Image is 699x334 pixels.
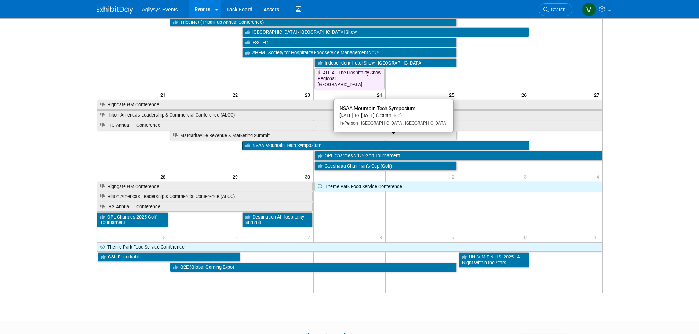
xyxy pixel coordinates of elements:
span: 28 [160,172,169,181]
span: 11 [593,232,602,242]
span: 30 [304,172,313,181]
span: 8 [379,232,385,242]
span: 23 [304,90,313,99]
a: SHFM - Society for Hospitality Foodservice Management 2025 [242,48,457,58]
span: 9 [451,232,458,242]
span: 29 [232,172,241,181]
span: 1 [379,172,385,181]
a: OPL Charities 2025 Golf Tournament [314,151,602,161]
a: FS/TEC [242,38,457,47]
a: AHLA - The Hospitality Show Regional: [GEOGRAPHIC_DATA] [314,68,385,89]
a: Hilton Americas Leadership & Commercial Conference (ALCC) [97,192,313,201]
a: Independent Hotel Show - [GEOGRAPHIC_DATA] [314,58,457,68]
a: IHG Annual IT Conference [97,202,313,212]
a: Highgate GM Conference [97,100,602,110]
span: Agilysys Events [142,7,178,12]
a: UNLV M.E.N.U.S. 2025 - A Night Within the Stars [459,252,529,267]
span: 21 [160,90,169,99]
span: 4 [596,172,602,181]
span: 26 [521,90,530,99]
span: 24 [376,90,385,99]
span: 2 [451,172,458,181]
span: Search [549,7,565,12]
img: Vaitiare Munoz [582,3,596,16]
a: Theme Park Food Service Conference [97,242,602,252]
a: [GEOGRAPHIC_DATA] - [GEOGRAPHIC_DATA] Show [242,27,529,37]
span: 5 [162,232,169,242]
a: Highgate GM Conference [97,182,313,191]
span: 6 [234,232,241,242]
a: OPL Charities 2025 Golf Tournament [97,212,168,227]
a: G2E (Global Gaming Expo) [170,263,457,272]
span: 25 [448,90,458,99]
span: 3 [523,172,530,181]
span: 7 [307,232,313,242]
a: Theme Park Food Service Conference [314,182,602,191]
span: In-Person [339,121,358,126]
span: [GEOGRAPHIC_DATA], [GEOGRAPHIC_DATA] [358,121,447,126]
span: 27 [593,90,602,99]
span: (Committed) [374,113,402,118]
a: Destination AI Hospitality Summit [242,212,313,227]
div: [DATE] to [DATE] [339,113,447,119]
a: TribalNet (TribalHub Annual Conference) [170,18,457,27]
span: NSAA Mountain Tech Symposium [339,105,415,111]
a: G&L Roundtable [98,252,240,262]
a: Coushatta Chairman’s Cup (Golf) [314,161,457,171]
span: 10 [521,232,530,242]
a: IHG Annual IT Conference [97,121,602,130]
span: 22 [232,90,241,99]
a: Search [539,3,572,16]
img: ExhibitDay [97,6,133,14]
a: NSAA Mountain Tech Symposium [242,141,529,150]
a: Hilton Americas Leadership & Commercial Conference (ALCC) [97,110,602,120]
a: Margaritaville Revenue & Marketing Summit [170,131,457,140]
